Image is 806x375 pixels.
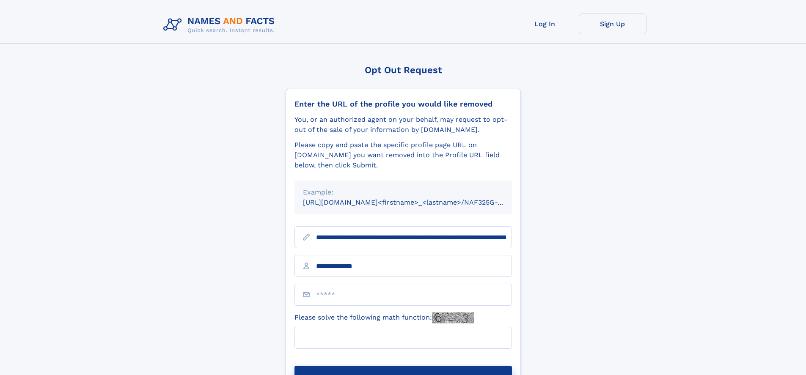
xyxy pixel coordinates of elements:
img: Logo Names and Facts [160,14,282,36]
div: Opt Out Request [286,65,521,75]
div: Example: [303,187,503,197]
a: Sign Up [579,14,646,34]
div: You, or an authorized agent on your behalf, may request to opt-out of the sale of your informatio... [294,115,512,135]
label: Please solve the following math function: [294,312,474,323]
div: Enter the URL of the profile you would like removed [294,99,512,109]
a: Log In [511,14,579,34]
div: Please copy and paste the specific profile page URL on [DOMAIN_NAME] you want removed into the Pr... [294,140,512,170]
small: [URL][DOMAIN_NAME]<firstname>_<lastname>/NAF325G-xxxxxxxx [303,198,528,206]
